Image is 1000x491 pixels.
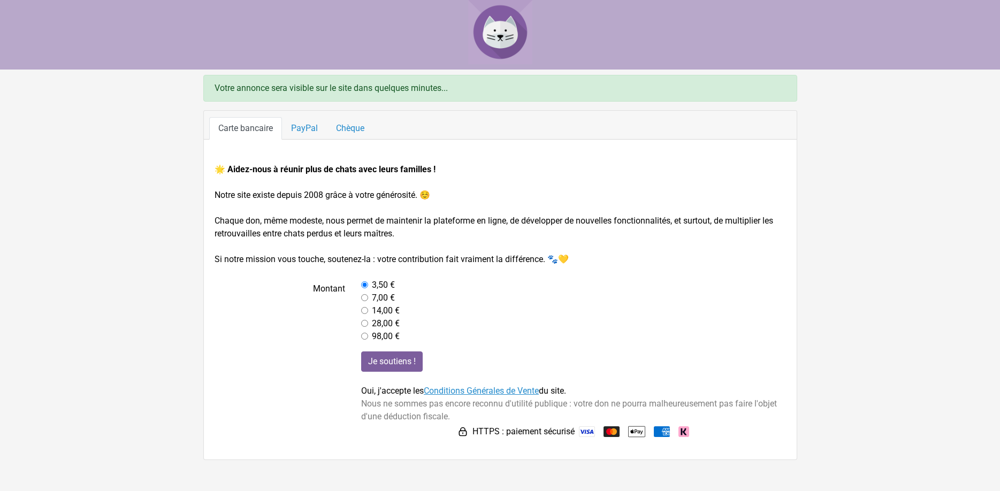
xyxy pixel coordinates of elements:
label: 14,00 € [372,304,400,317]
input: Je soutiens ! [361,351,423,372]
span: HTTPS : paiement sécurisé [472,425,575,438]
a: PayPal [282,117,327,140]
label: 3,50 € [372,279,395,291]
label: Montant [207,279,354,343]
img: Visa [579,426,595,437]
form: Notre site existe depuis 2008 grâce à votre générosité. ☺️ Chaque don, même modeste, nous permet ... [215,163,786,440]
a: Carte bancaire [209,117,282,140]
label: 7,00 € [372,291,395,304]
img: HTTPS : paiement sécurisé [457,426,468,437]
label: 98,00 € [372,330,400,343]
a: Chèque [327,117,373,140]
span: Nous ne sommes pas encore reconnu d'utilité publique : votre don ne pourra malheureusement pas fa... [361,398,777,421]
img: Mastercard [604,426,620,437]
img: Klarna [678,426,689,437]
a: Conditions Générales de Vente [424,386,539,396]
div: Votre annonce sera visible sur le site dans quelques minutes... [203,75,797,102]
img: American Express [654,426,670,437]
label: 28,00 € [372,317,400,330]
strong: 🌟 Aidez-nous à réunir plus de chats avec leurs familles ! [215,164,436,174]
img: Apple Pay [628,423,645,440]
span: Oui, j'accepte les du site. [361,386,566,396]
